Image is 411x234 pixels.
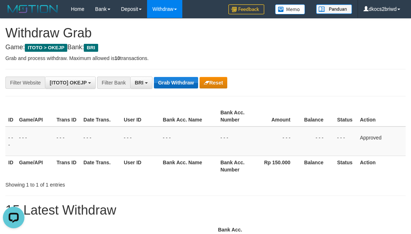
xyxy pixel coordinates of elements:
span: BRI [135,80,143,86]
th: Balance [301,106,334,127]
td: - - - [301,127,334,156]
th: Balance [301,156,334,176]
button: Reset [200,77,227,88]
h1: 15 Latest Withdraw [5,203,406,217]
th: Bank Acc. Number [218,156,257,176]
h4: Game: Bank: [5,44,406,51]
th: Status [334,106,357,127]
th: Rp 150.000 [257,156,301,176]
th: User ID [121,156,160,176]
td: - - - [334,127,357,156]
td: - - - [218,127,257,156]
td: - - - [257,127,301,156]
th: Trans ID [54,156,81,176]
div: Filter Website [5,77,45,89]
td: - - - [81,127,121,156]
td: - - - [5,127,16,156]
img: panduan.png [316,4,352,14]
button: [ITOTO] OKEJP [45,77,96,89]
td: - - - [16,127,54,156]
h1: Withdraw Grab [5,26,406,40]
th: ID [5,106,16,127]
td: - - - [160,127,218,156]
th: Game/API [16,106,54,127]
button: Open LiveChat chat widget [3,3,24,24]
th: Game/API [16,156,54,176]
span: [ITOTO] OKEJP [50,80,87,86]
th: Bank Acc. Name [160,156,218,176]
button: Grab Withdraw [154,77,198,88]
th: Bank Acc. Number [218,106,257,127]
div: Showing 1 to 1 of 1 entries [5,178,166,188]
img: MOTION_logo.png [5,4,60,14]
th: Status [334,156,357,176]
p: Grab and process withdraw. Maximum allowed is transactions. [5,55,406,62]
th: Action [357,106,406,127]
div: Filter Bank [97,77,130,89]
span: ITOTO > OKEJP [25,44,67,52]
td: - - - [121,127,160,156]
th: Bank Acc. Name [160,106,218,127]
th: Date Trans. [81,106,121,127]
td: - - - [54,127,81,156]
th: Date Trans. [81,156,121,176]
th: User ID [121,106,160,127]
button: BRI [130,77,152,89]
th: Amount [257,106,301,127]
th: Trans ID [54,106,81,127]
strong: 10 [114,55,120,61]
th: Action [357,156,406,176]
td: Approved [357,127,406,156]
th: ID [5,156,16,176]
span: BRI [84,44,98,52]
img: Feedback.jpg [228,4,264,14]
img: Button%20Memo.svg [275,4,305,14]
